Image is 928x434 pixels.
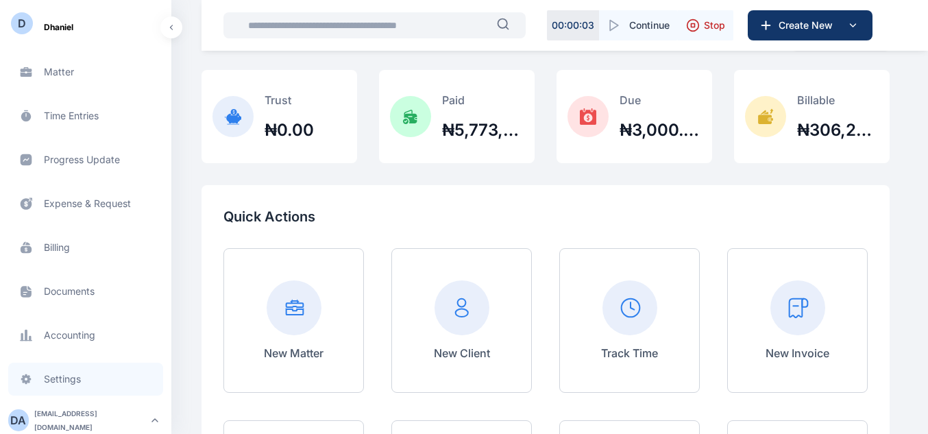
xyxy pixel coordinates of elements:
[8,231,163,264] a: billing
[265,119,314,141] h2: ₦0.00
[8,363,163,396] a: settings
[620,119,701,141] h2: ₦3,000.00
[797,119,879,141] h2: ₦306,200.00
[8,187,163,220] a: expense & request
[620,92,701,108] p: Due
[264,345,323,361] p: New Matter
[223,207,868,226] p: Quick Actions
[552,19,594,32] p: 00 : 00 : 03
[8,412,29,429] div: D A
[766,345,829,361] p: New Invoice
[8,56,163,88] a: matter
[8,275,163,308] a: documents
[8,143,163,176] a: progress update
[442,119,524,141] h2: ₦5,773,243.00
[8,99,163,132] a: time entries
[8,409,29,431] button: DA
[18,15,26,32] div: D
[434,345,490,361] p: New Client
[629,19,670,32] span: Continue
[8,319,163,352] a: accounting
[8,407,163,434] button: DA[EMAIL_ADDRESS][DOMAIN_NAME]
[773,19,844,32] span: Create New
[442,92,524,108] p: Paid
[704,19,725,32] span: Stop
[34,407,147,434] div: [EMAIL_ADDRESS][DOMAIN_NAME]
[44,21,73,34] span: Dhaniel
[599,10,678,40] button: Continue
[265,92,314,108] p: Trust
[11,16,33,38] button: D
[678,10,733,40] button: Stop
[797,92,879,108] p: Billable
[748,10,872,40] button: Create New
[601,345,658,361] p: Track Time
